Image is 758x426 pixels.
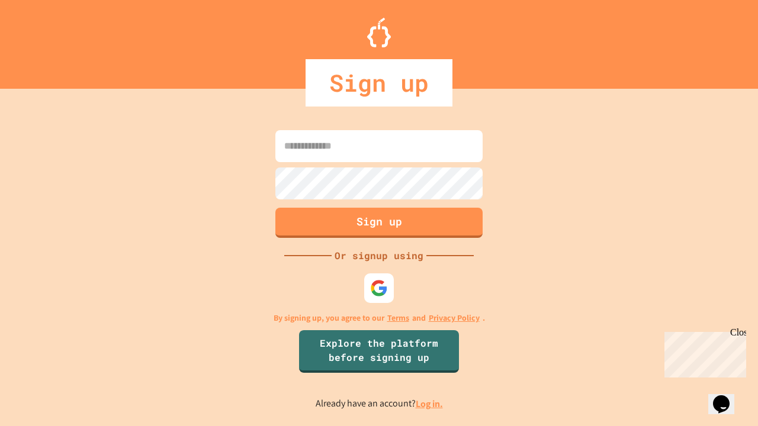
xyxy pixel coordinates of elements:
[370,279,388,297] img: google-icon.svg
[367,18,391,47] img: Logo.svg
[387,312,409,324] a: Terms
[306,59,452,106] div: Sign up
[332,248,426,263] div: Or signup using
[5,5,82,75] div: Chat with us now!Close
[274,312,485,324] p: By signing up, you agree to our and .
[416,398,443,410] a: Log in.
[316,396,443,411] p: Already have an account?
[708,379,746,414] iframe: chat widget
[429,312,480,324] a: Privacy Policy
[275,208,483,238] button: Sign up
[660,327,746,377] iframe: chat widget
[299,330,459,373] a: Explore the platform before signing up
